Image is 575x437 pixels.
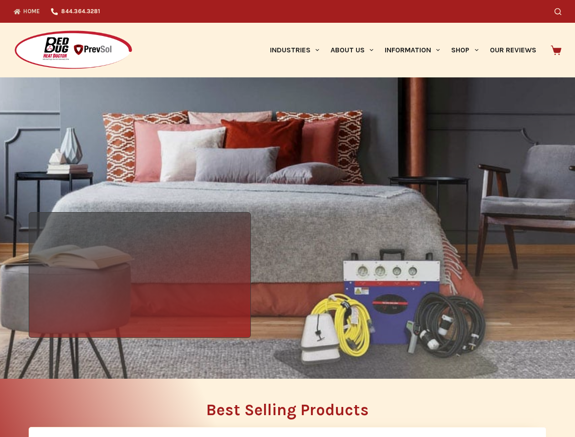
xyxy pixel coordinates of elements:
[484,23,542,77] a: Our Reviews
[446,23,484,77] a: Shop
[29,402,546,418] h2: Best Selling Products
[325,23,379,77] a: About Us
[14,30,133,71] img: Prevsol/Bed Bug Heat Doctor
[264,23,325,77] a: Industries
[264,23,542,77] nav: Primary
[555,8,561,15] button: Search
[379,23,446,77] a: Information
